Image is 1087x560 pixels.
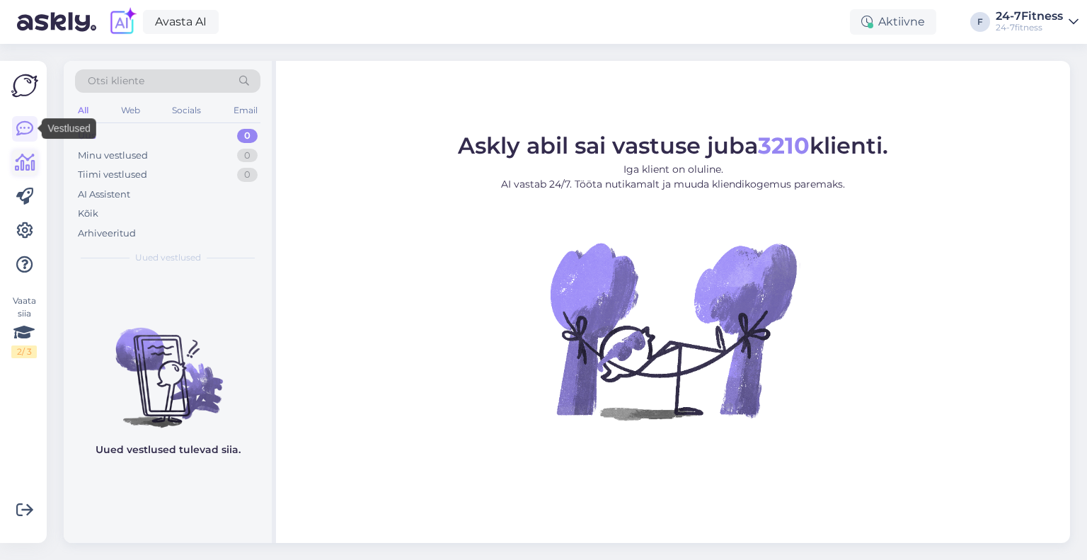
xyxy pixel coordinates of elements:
img: Askly Logo [11,72,38,99]
b: 3210 [758,132,810,159]
div: 0 [237,149,258,163]
div: 0 [237,129,258,143]
span: Uued vestlused [135,251,201,264]
div: Minu vestlused [78,149,148,163]
div: Vestlused [42,118,96,139]
img: explore-ai [108,7,137,37]
img: No chats [64,302,272,430]
div: Tiimi vestlused [78,168,147,182]
div: Aktiivne [850,9,936,35]
a: 24-7Fitness24-7fitness [996,11,1079,33]
div: Web [118,101,143,120]
div: Vaata siia [11,295,37,358]
div: 2 / 3 [11,345,37,358]
span: Askly abil sai vastuse juba klienti. [458,132,888,159]
div: Email [231,101,260,120]
div: 24-7fitness [996,22,1063,33]
div: All [75,101,91,120]
a: Avasta AI [143,10,219,34]
img: No Chat active [546,203,800,458]
div: AI Assistent [78,188,130,202]
div: Socials [169,101,204,120]
div: F [970,12,990,32]
span: Otsi kliente [88,74,144,88]
div: 24-7Fitness [996,11,1063,22]
p: Uued vestlused tulevad siia. [96,442,241,457]
p: Iga klient on oluline. AI vastab 24/7. Tööta nutikamalt ja muuda kliendikogemus paremaks. [458,162,888,192]
div: Kõik [78,207,98,221]
div: 0 [237,168,258,182]
div: Arhiveeritud [78,227,136,241]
